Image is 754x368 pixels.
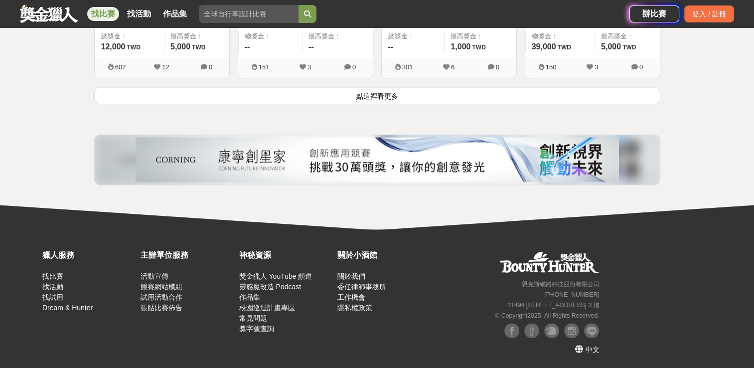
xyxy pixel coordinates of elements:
[546,63,557,71] span: 150
[162,63,169,71] span: 12
[239,272,312,280] a: 獎金獵人 YouTube 頻道
[307,63,311,71] span: 3
[308,42,314,51] span: --
[337,304,372,312] a: 隱私權政策
[101,42,126,51] span: 12,000
[402,63,413,71] span: 301
[42,283,63,291] a: 找活動
[532,31,589,41] span: 總獎金：
[239,249,332,261] div: 神秘資源
[564,323,579,338] img: Instagram
[170,31,223,41] span: 最高獎金：
[451,42,470,51] span: 1,000
[352,63,356,71] span: 0
[94,87,660,104] button: 點這裡看更多
[388,42,394,51] span: --
[170,42,190,51] span: 5,000
[141,249,234,261] div: 主辦單位服務
[259,63,270,71] span: 151
[532,42,556,51] span: 39,000
[601,42,621,51] span: 5,000
[245,42,250,51] span: --
[601,31,654,41] span: 最高獎金：
[584,323,599,338] img: LINE
[239,325,274,333] a: 獎字號查詢
[337,249,431,261] div: 關於小酒館
[496,63,499,71] span: 0
[308,31,367,41] span: 最高獎金：
[245,31,297,41] span: 總獎金：
[239,283,301,291] a: 靈感魔改造 Podcast
[141,304,182,312] a: 張貼比賽佈告
[239,293,260,301] a: 作品集
[639,63,643,71] span: 0
[495,312,599,319] small: © Copyright 2025 . All Rights Reserved.
[159,7,191,21] a: 作品集
[524,323,539,338] img: Facebook
[199,5,299,23] input: 全球自行車設計比賽
[123,7,155,21] a: 找活動
[127,44,140,51] span: TWD
[521,281,599,288] small: 恩克斯網路科技股份有限公司
[209,63,212,71] span: 0
[239,314,267,322] a: 常見問題
[629,5,679,22] a: 辦比賽
[388,31,439,41] span: 總獎金：
[87,7,119,21] a: 找比賽
[451,63,454,71] span: 6
[115,63,126,71] span: 602
[42,293,63,301] a: 找試用
[472,44,485,51] span: TWD
[622,44,636,51] span: TWD
[504,323,519,338] img: Facebook
[337,272,365,280] a: 關於我們
[684,5,734,22] div: 登入 / 註冊
[141,272,168,280] a: 活動宣傳
[141,293,182,301] a: 試用活動合作
[557,44,571,51] span: TWD
[585,346,599,354] span: 中文
[192,44,205,51] span: TWD
[42,304,93,312] a: Dream & Hunter
[141,283,182,291] a: 競賽網站模組
[451,31,510,41] span: 最高獎金：
[337,293,365,301] a: 工作機會
[42,272,63,280] a: 找比賽
[544,291,599,298] small: [PHONE_NUMBER]
[101,31,158,41] span: 總獎金：
[507,302,599,309] small: 11494 [STREET_ADDRESS] 3 樓
[136,137,619,182] img: 26832ba5-e3c6-4c80-9a06-d1bc5d39966c.png
[239,304,295,312] a: 校園巡迴計畫專區
[544,323,559,338] img: Plurk
[595,63,598,71] span: 3
[42,249,136,261] div: 獵人服務
[337,283,386,291] a: 委任律師事務所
